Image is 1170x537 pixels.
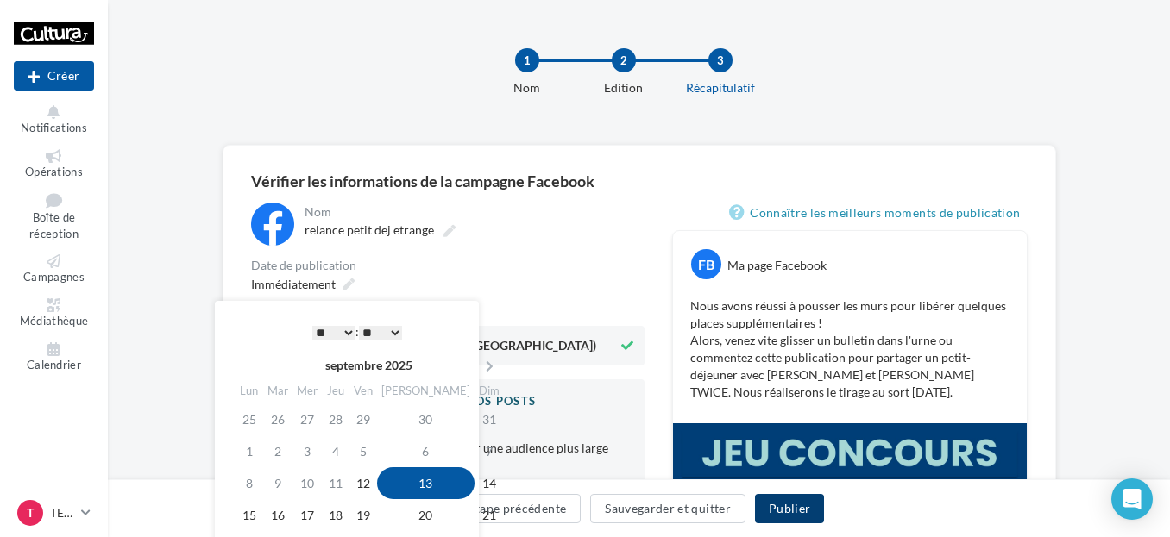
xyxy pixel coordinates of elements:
td: 28 [322,403,349,435]
td: 5 [349,435,377,467]
td: 30 [377,403,475,435]
div: FB [691,249,721,279]
span: Calendrier [27,358,81,372]
a: Calendrier [14,339,94,376]
a: Connaître les meilleurs moments de publication [729,203,1027,223]
span: relance petit dej etrange [305,222,434,237]
div: Nom [305,206,641,218]
button: Étape précédente [454,494,582,523]
td: 25 [236,403,263,435]
td: 17 [292,499,322,531]
div: Date de publication [251,259,645,272]
td: 16 [263,499,292,531]
a: Campagnes [14,251,94,288]
button: Notifications [14,102,94,139]
td: 31 [475,403,505,435]
span: T [27,504,34,521]
span: Notifications [21,121,87,134]
td: 10 [292,467,322,499]
p: TERVILLE [50,504,74,521]
div: 3 [708,48,733,72]
th: Mer [292,378,322,403]
td: 20 [377,499,475,531]
td: 6 [377,435,475,467]
th: Dim [475,378,505,403]
p: Nous avons réussi à pousser les murs pour libérer quelques places supplémentaires ! Alors, venez ... [690,297,1010,401]
a: Médiathèque [14,295,94,332]
button: Créer [14,61,94,91]
div: Nom [472,79,582,97]
a: Opérations [14,146,94,183]
div: 2 [612,48,636,72]
th: Ven [349,378,377,403]
td: 13 [377,467,475,499]
th: [PERSON_NAME] [377,378,475,403]
td: 4 [322,435,349,467]
td: 8 [236,467,263,499]
span: Immédiatement [251,277,336,291]
div: : [270,319,444,345]
td: 12 [349,467,377,499]
td: 11 [322,467,349,499]
button: Publier [755,494,824,523]
td: 7 [475,435,505,467]
td: 9 [263,467,292,499]
td: 14 [475,467,505,499]
div: Edition [569,79,679,97]
span: Campagnes [23,271,85,284]
th: Mar [263,378,292,403]
th: septembre 2025 [263,353,475,378]
span: Médiathèque [20,314,89,328]
td: 27 [292,403,322,435]
div: Ma page Facebook [727,257,827,274]
a: T TERVILLE [14,496,94,529]
td: 2 [263,435,292,467]
td: 3 [292,435,322,467]
a: Boîte de réception [14,189,94,244]
td: 1 [236,435,263,467]
button: Sauvegarder et quitter [590,494,745,523]
span: Opérations [25,165,83,178]
div: 1 [515,48,539,72]
div: Vérifier les informations de la campagne Facebook [251,173,1028,189]
div: Nouvelle campagne [14,61,94,91]
td: 29 [349,403,377,435]
div: Récapitulatif [665,79,776,97]
span: Boîte de réception [29,211,79,241]
td: 26 [263,403,292,435]
td: 19 [349,499,377,531]
td: 18 [322,499,349,531]
th: Jeu [322,378,349,403]
th: Lun [236,378,263,403]
td: 21 [475,499,505,531]
td: 15 [236,499,263,531]
div: Open Intercom Messenger [1111,478,1153,520]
